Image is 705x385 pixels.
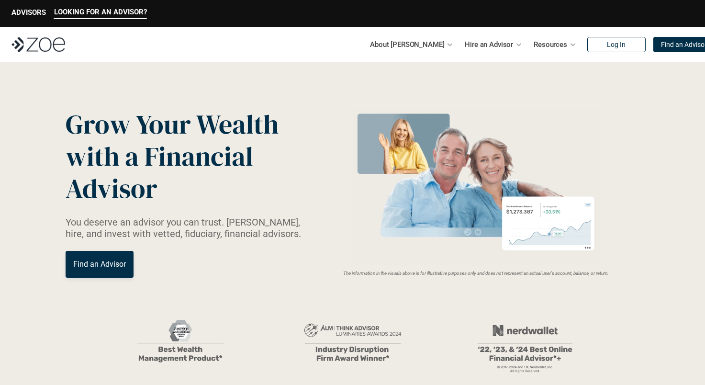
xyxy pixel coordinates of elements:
span: with a Financial Advisor [66,138,259,207]
p: Find an Advisor [73,260,126,269]
p: Log In [607,41,626,49]
p: Hire an Advisor [465,37,513,52]
span: Grow Your Wealth [66,106,279,143]
img: Zoe Financial Hero Image [348,109,604,265]
p: About [PERSON_NAME] [370,37,444,52]
a: Log In [587,37,646,52]
p: LOOKING FOR AN ADVISOR? [54,8,147,16]
em: The information in the visuals above is for illustrative purposes only and does not represent an ... [343,271,609,276]
p: You deserve an advisor you can trust. [PERSON_NAME], hire, and invest with vetted, fiduciary, fin... [66,216,313,239]
p: Resources [534,37,567,52]
a: Find an Advisor [66,251,134,278]
p: ADVISORS [11,8,46,17]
